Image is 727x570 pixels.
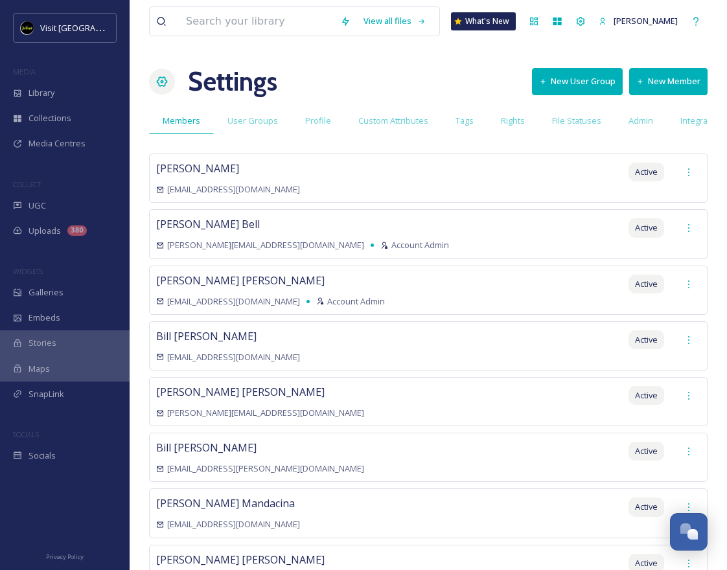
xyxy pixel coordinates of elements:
span: Bill [PERSON_NAME] [156,440,257,455]
a: View all files [357,8,433,34]
span: Active [635,278,658,290]
span: Active [635,445,658,457]
span: [EMAIL_ADDRESS][PERSON_NAME][DOMAIN_NAME] [167,462,364,475]
span: Integrations [680,115,727,127]
span: WIDGETS [13,266,43,276]
span: [PERSON_NAME] Mandacina [156,496,295,510]
span: Galleries [29,286,63,299]
span: Collections [29,112,71,124]
img: VISIT%20DETROIT%20LOGO%20-%20BLACK%20BACKGROUND.png [21,21,34,34]
a: What's New [451,12,516,30]
span: Stories [29,337,56,349]
button: Open Chat [670,513,708,551]
span: UGC [29,199,46,212]
span: [EMAIL_ADDRESS][DOMAIN_NAME] [167,518,300,530]
span: Maps [29,363,50,375]
span: Custom Attributes [358,115,428,127]
span: Uploads [29,225,61,237]
button: New User Group [532,68,623,95]
span: Active [635,334,658,346]
span: COLLECT [13,179,41,189]
span: User Groups [227,115,278,127]
span: Bill [PERSON_NAME] [156,329,257,343]
span: [PERSON_NAME] [614,15,678,27]
span: Embeds [29,312,60,324]
span: Active [635,222,658,234]
h1: Settings [188,62,277,101]
span: [PERSON_NAME] [156,161,239,176]
span: Members [163,115,200,127]
a: Privacy Policy [46,548,84,564]
span: [PERSON_NAME] [PERSON_NAME] [156,385,325,399]
span: [PERSON_NAME][EMAIL_ADDRESS][DOMAIN_NAME] [167,239,364,251]
span: [EMAIL_ADDRESS][DOMAIN_NAME] [167,183,300,196]
span: Active [635,557,658,569]
a: [PERSON_NAME] [592,8,684,34]
span: Profile [305,115,331,127]
span: Socials [29,450,56,462]
span: MEDIA [13,67,36,76]
div: 380 [67,225,87,236]
span: Visit [GEOGRAPHIC_DATA] [40,21,141,34]
span: Tags [456,115,474,127]
span: [EMAIL_ADDRESS][DOMAIN_NAME] [167,295,300,308]
span: Rights [501,115,525,127]
span: Library [29,87,54,99]
span: SnapLink [29,388,64,400]
span: Privacy Policy [46,553,84,561]
span: File Statuses [552,115,601,127]
span: Active [635,501,658,513]
span: Active [635,389,658,402]
span: [PERSON_NAME] [PERSON_NAME] [156,553,325,567]
span: [PERSON_NAME] [PERSON_NAME] [156,273,325,288]
span: Account Admin [391,239,449,251]
span: [EMAIL_ADDRESS][DOMAIN_NAME] [167,351,300,363]
span: Media Centres [29,137,86,150]
input: Search your library [179,7,334,36]
span: Admin [629,115,653,127]
span: Active [635,166,658,178]
button: New Member [629,68,708,95]
span: SOCIALS [13,429,39,439]
span: Account Admin [327,295,385,308]
span: [PERSON_NAME][EMAIL_ADDRESS][DOMAIN_NAME] [167,407,364,419]
span: [PERSON_NAME] Bell [156,217,260,231]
